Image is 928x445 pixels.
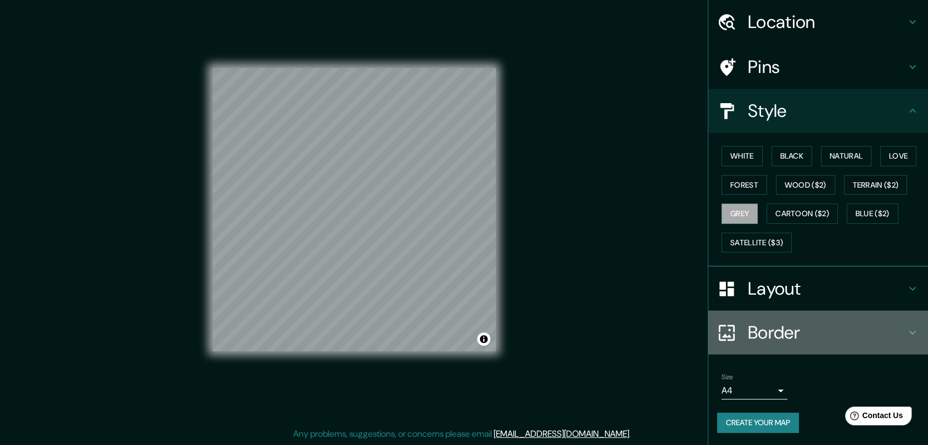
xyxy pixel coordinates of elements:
[708,267,928,311] div: Layout
[722,175,767,195] button: Forest
[477,333,490,346] button: Toggle attribution
[633,427,635,441] div: .
[776,175,835,195] button: Wood ($2)
[631,427,633,441] div: .
[830,402,916,433] iframe: Help widget launcher
[494,428,629,440] a: [EMAIL_ADDRESS][DOMAIN_NAME]
[722,233,792,253] button: Satellite ($3)
[722,146,763,166] button: White
[717,413,799,433] button: Create your map
[847,204,898,224] button: Blue ($2)
[748,278,906,300] h4: Layout
[880,146,916,166] button: Love
[708,89,928,133] div: Style
[722,204,758,224] button: Grey
[748,322,906,343] h4: Border
[821,146,871,166] button: Natural
[844,175,908,195] button: Terrain ($2)
[293,427,631,441] p: Any problems, suggestions, or concerns please email .
[708,311,928,354] div: Border
[748,56,906,78] h4: Pins
[748,100,906,122] h4: Style
[767,204,838,224] button: Cartoon ($2)
[772,146,813,166] button: Black
[722,382,787,399] div: A4
[213,68,496,351] canvas: Map
[748,11,906,33] h4: Location
[722,373,733,382] label: Size
[708,45,928,89] div: Pins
